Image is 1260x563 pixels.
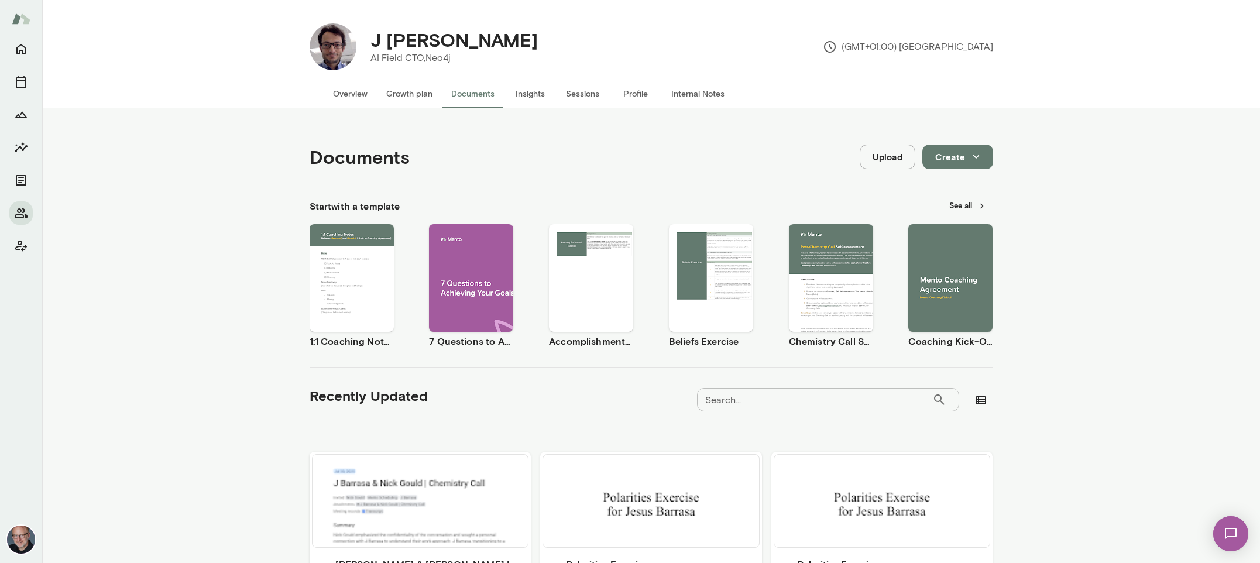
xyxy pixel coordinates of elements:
[7,526,35,554] img: Nick Gould
[860,145,915,169] button: Upload
[922,145,993,169] button: Create
[662,80,734,108] button: Internal Notes
[549,334,633,348] h6: Accomplishment Tracker
[310,386,428,405] h5: Recently Updated
[310,146,410,168] h4: Documents
[9,37,33,61] button: Home
[9,234,33,258] button: Client app
[370,51,538,65] p: AI Field CTO, Neo4j
[9,70,33,94] button: Sessions
[942,197,993,215] button: See all
[9,169,33,192] button: Documents
[429,334,513,348] h6: 7 Questions to Achieving Your Goals
[557,80,609,108] button: Sessions
[310,199,400,213] h6: Start with a template
[9,103,33,126] button: Growth Plan
[377,80,442,108] button: Growth plan
[310,23,356,70] img: J Barrasa
[9,136,33,159] button: Insights
[12,8,30,30] img: Mento
[324,80,377,108] button: Overview
[504,80,557,108] button: Insights
[9,201,33,225] button: Members
[370,29,538,51] h4: J [PERSON_NAME]
[442,80,504,108] button: Documents
[609,80,662,108] button: Profile
[669,334,753,348] h6: Beliefs Exercise
[908,334,993,348] h6: Coaching Kick-Off | Coaching Agreement
[823,40,993,54] p: (GMT+01:00) [GEOGRAPHIC_DATA]
[789,334,873,348] h6: Chemistry Call Self-Assessment [Coaches only]
[310,334,394,348] h6: 1:1 Coaching Notes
